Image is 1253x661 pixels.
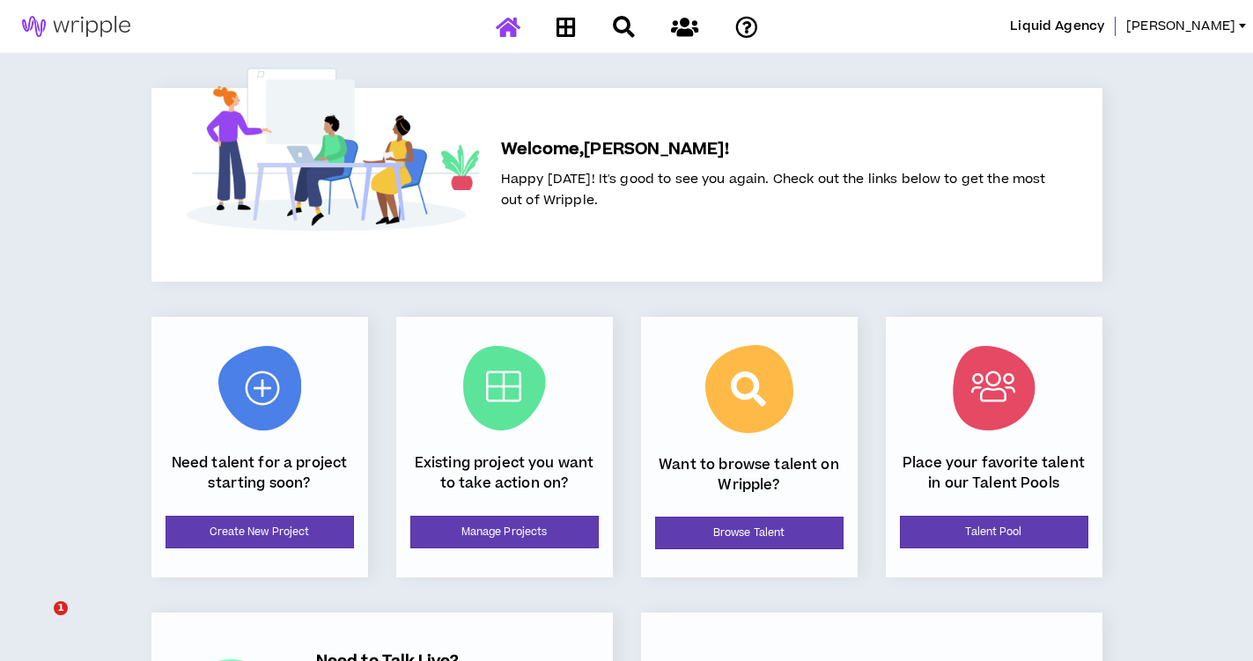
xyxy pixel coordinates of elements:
a: Manage Projects [410,516,599,548]
span: [PERSON_NAME] [1126,17,1235,36]
p: Need talent for a project starting soon? [166,453,354,493]
p: Place your favorite talent in our Talent Pools [900,453,1088,493]
iframe: Intercom live chat [18,601,60,643]
img: New Project [218,346,301,430]
a: Browse Talent [655,517,844,549]
img: Current Projects [463,346,546,430]
span: Liquid Agency [1010,17,1104,36]
p: Want to browse talent on Wripple? [655,455,844,495]
span: 1 [54,601,68,615]
p: Existing project you want to take action on? [410,453,599,493]
span: Happy [DATE]! It's good to see you again. Check out the links below to get the most out of Wripple. [501,170,1046,209]
a: Create New Project [166,516,354,548]
a: Talent Pool [900,516,1088,548]
img: Talent Pool [953,346,1036,430]
h5: Welcome, [PERSON_NAME] ! [501,137,1046,162]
